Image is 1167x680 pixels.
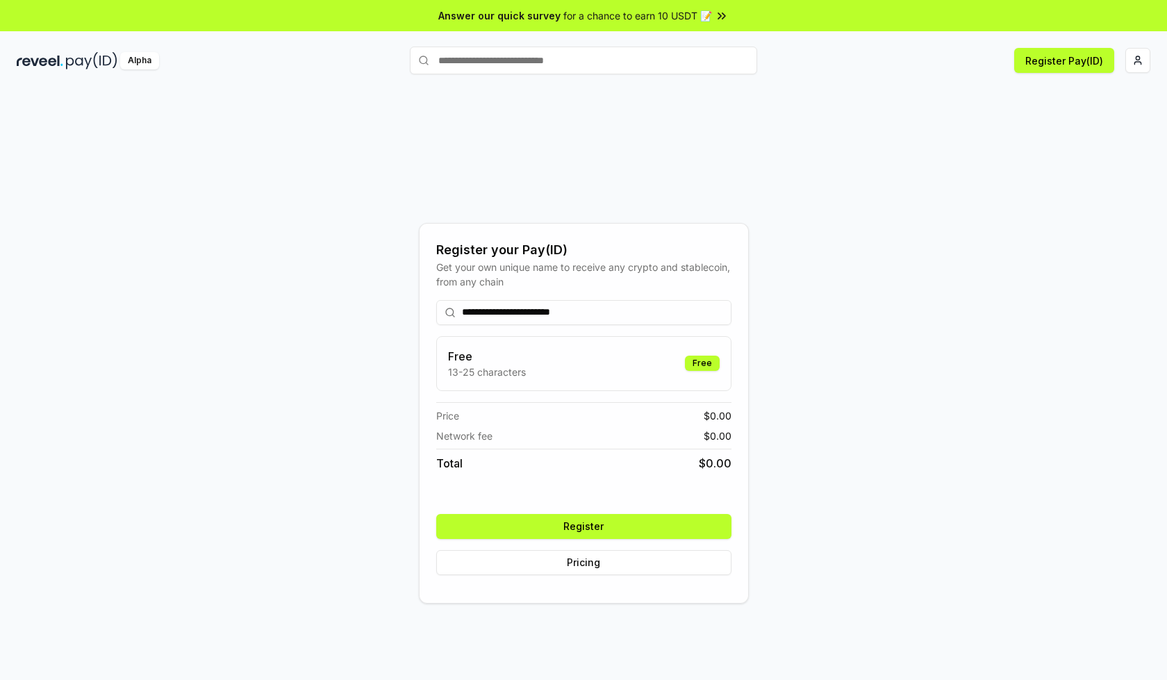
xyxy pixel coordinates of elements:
div: Register your Pay(ID) [436,240,731,260]
h3: Free [448,348,526,365]
span: Total [436,455,463,472]
span: Answer our quick survey [438,8,561,23]
button: Pricing [436,550,731,575]
button: Register [436,514,731,539]
div: Free [685,356,720,371]
span: $ 0.00 [699,455,731,472]
span: $ 0.00 [704,429,731,443]
span: Network fee [436,429,493,443]
span: Price [436,408,459,423]
p: 13-25 characters [448,365,526,379]
span: for a chance to earn 10 USDT 📝 [563,8,712,23]
img: pay_id [66,52,117,69]
button: Register Pay(ID) [1014,48,1114,73]
span: $ 0.00 [704,408,731,423]
img: reveel_dark [17,52,63,69]
div: Alpha [120,52,159,69]
div: Get your own unique name to receive any crypto and stablecoin, from any chain [436,260,731,289]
